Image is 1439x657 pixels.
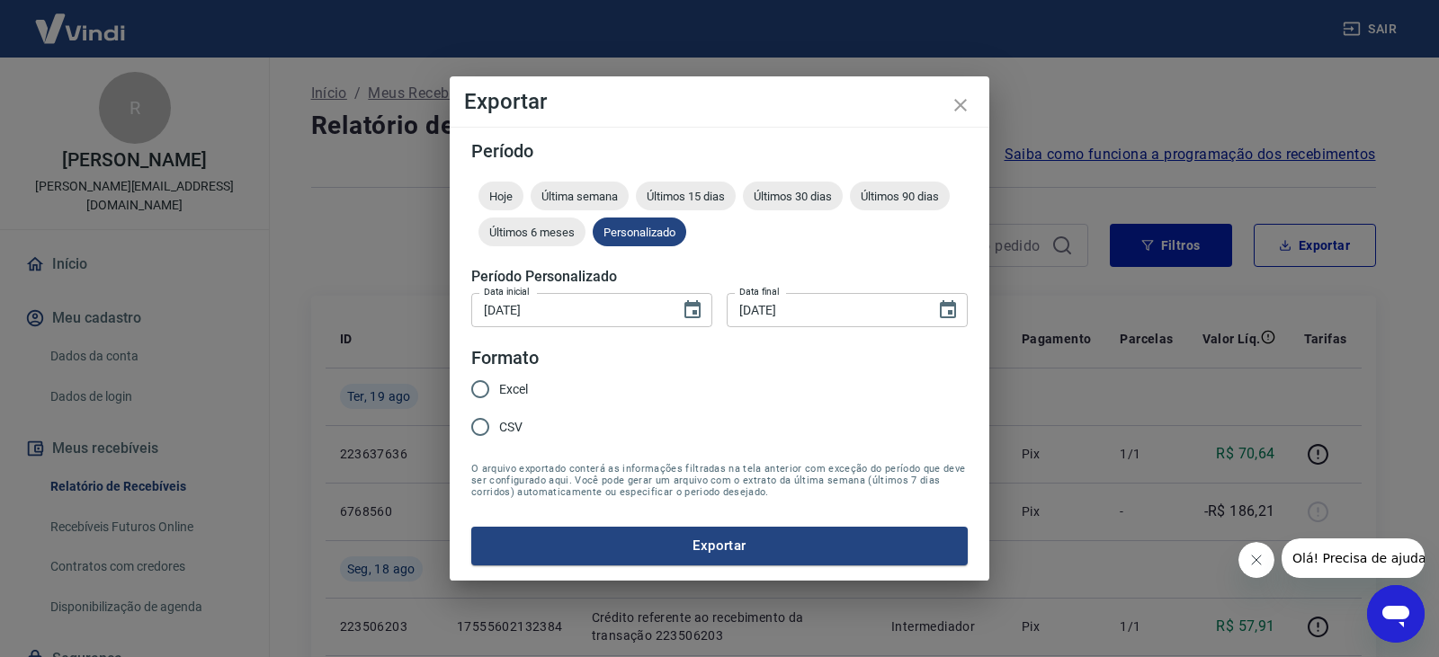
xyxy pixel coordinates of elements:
button: Choose date, selected date is 13 de ago de 2025 [675,292,711,328]
button: close [939,84,982,127]
span: CSV [499,418,523,437]
div: Personalizado [593,218,686,246]
div: Última semana [531,182,629,210]
span: Personalizado [593,226,686,239]
iframe: Fechar mensagem [1238,542,1274,578]
span: Excel [499,380,528,399]
span: O arquivo exportado conterá as informações filtradas na tela anterior com exceção do período que ... [471,463,968,498]
button: Exportar [471,527,968,564]
span: Últimos 90 dias [850,190,950,203]
h4: Exportar [464,91,975,112]
span: Hoje [478,190,523,203]
iframe: Mensagem da empresa [1282,538,1425,578]
button: Choose date, selected date is 19 de ago de 2025 [930,292,966,328]
span: Última semana [531,190,629,203]
h5: Período Personalizado [471,268,968,286]
input: DD/MM/YYYY [471,293,667,326]
input: DD/MM/YYYY [727,293,923,326]
label: Data inicial [484,285,530,298]
span: Olá! Precisa de ajuda? [11,13,151,27]
span: Últimos 30 dias [743,190,843,203]
div: Hoje [478,182,523,210]
div: Últimos 6 meses [478,218,585,246]
div: Últimos 15 dias [636,182,736,210]
iframe: Botão para abrir a janela de mensagens [1367,585,1425,643]
div: Últimos 30 dias [743,182,843,210]
div: Últimos 90 dias [850,182,950,210]
h5: Período [471,142,968,160]
span: Últimos 15 dias [636,190,736,203]
label: Data final [739,285,780,298]
span: Últimos 6 meses [478,226,585,239]
legend: Formato [471,345,539,371]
